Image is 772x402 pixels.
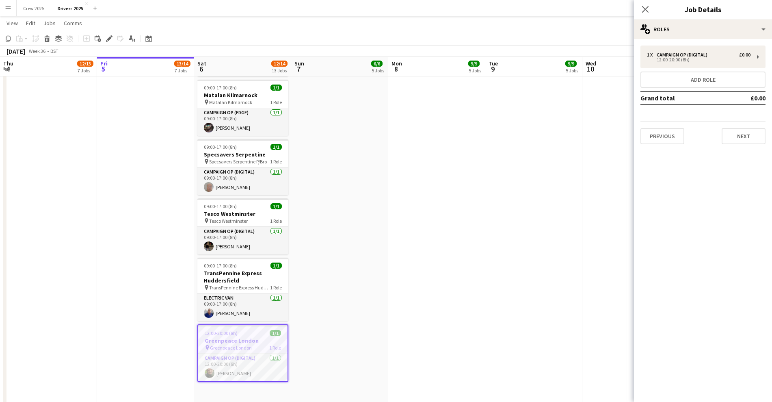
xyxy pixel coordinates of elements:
span: Thu [3,60,13,67]
span: 1/1 [270,203,282,209]
span: Matalan Kilmarnock [209,99,252,105]
div: 5 Jobs [372,67,384,74]
app-card-role: Electric Van1/109:00-17:00 (8h)[PERSON_NAME] [197,293,288,321]
span: 9/9 [565,61,577,67]
span: 1 Role [270,218,282,224]
div: 12:00-20:00 (8h) [647,58,750,62]
a: Jobs [40,18,59,28]
a: Comms [61,18,85,28]
span: Jobs [43,20,56,27]
app-job-card: 09:00-17:00 (8h)1/1Tesco Westminster Tesco Westminster1 RoleCampaign Op (Digital)1/109:00-17:00 (... [197,198,288,254]
app-card-role: Campaign Op (Digital)1/109:00-17:00 (8h)[PERSON_NAME] [197,167,288,195]
span: 1 Role [270,159,282,165]
button: Drivers 2025 [51,0,90,16]
app-job-card: 09:00-17:00 (8h)1/1Matalan Kilmarnock Matalan Kilmarnock1 RoleCampaign Op (Edge)1/109:00-17:00 (8... [197,80,288,136]
span: 6 [196,64,206,74]
span: Sun [294,60,304,67]
h3: Greenpeace London [198,337,288,344]
span: 13/14 [174,61,190,67]
div: 7 Jobs [175,67,190,74]
span: 9/9 [468,61,480,67]
span: 8 [390,64,402,74]
app-job-card: 09:00-17:00 (8h)1/1Specsavers Serpentine Specsavers Serpentine P/Bro1 RoleCampaign Op (Digital)1/... [197,139,288,195]
span: 1/1 [270,263,282,269]
div: £0.00 [739,52,750,58]
span: Edit [26,20,35,27]
h3: Tesco Westminster [197,210,288,217]
div: 5 Jobs [469,67,481,74]
td: Grand total [640,91,727,104]
div: Roles [634,20,772,39]
button: Crew 2025 [17,0,51,16]
span: 7 [293,64,304,74]
span: 09:00-17:00 (8h) [204,85,237,91]
div: 5 Jobs [566,67,578,74]
h3: Job Details [634,4,772,15]
app-card-role: Campaign Op (Digital)1/112:00-20:00 (8h)[PERSON_NAME] [198,354,288,381]
a: Edit [23,18,39,28]
span: Sat [197,60,206,67]
div: 1 x [647,52,657,58]
span: 12/13 [77,61,93,67]
div: 7 Jobs [78,67,93,74]
h3: Matalan Kilmarnock [197,91,288,99]
span: 5 [99,64,108,74]
button: Add role [640,72,766,88]
span: 09:00-17:00 (8h) [204,144,237,150]
button: Next [722,128,766,144]
div: [DATE] [6,47,25,55]
span: 1/1 [270,330,281,336]
span: 1 Role [269,345,281,351]
span: 12/14 [271,61,288,67]
span: Specsavers Serpentine P/Bro [209,159,267,165]
td: £0.00 [727,91,766,104]
span: 1/1 [270,144,282,150]
span: Comms [64,20,82,27]
span: 4 [2,64,13,74]
span: Fri [100,60,108,67]
span: 09:00-17:00 (8h) [204,203,237,209]
a: View [3,18,21,28]
span: View [6,20,18,27]
span: Mon [391,60,402,67]
span: 10 [584,64,596,74]
app-card-role: Campaign Op (Edge)1/109:00-17:00 (8h)[PERSON_NAME] [197,108,288,136]
app-card-role: Campaign Op (Digital)1/109:00-17:00 (8h)[PERSON_NAME] [197,227,288,254]
span: 12:00-20:00 (8h) [205,330,238,336]
span: Tue [489,60,498,67]
span: TransPennine Express Huddersfield [209,285,270,291]
span: 1 Role [270,99,282,105]
span: 1 Role [270,285,282,291]
div: BST [50,48,58,54]
span: Tesco Westminster [209,218,248,224]
span: Week 36 [27,48,47,54]
span: Greenpeace London [210,345,252,351]
h3: TransPennine Express Huddersfield [197,269,288,284]
button: Previous [640,128,684,144]
span: 1/1 [270,85,282,91]
span: Wed [586,60,596,67]
span: 09:00-17:00 (8h) [204,263,237,269]
app-job-card: 09:00-17:00 (8h)1/1TransPennine Express Huddersfield TransPennine Express Huddersfield1 RoleElect... [197,258,288,321]
app-job-card: 12:00-20:00 (8h)1/1Greenpeace London Greenpeace London1 RoleCampaign Op (Digital)1/112:00-20:00 (... [197,324,288,382]
span: 9 [487,64,498,74]
h3: Specsavers Serpentine [197,151,288,158]
span: 6/6 [371,61,383,67]
div: 13 Jobs [272,67,287,74]
div: Campaign Op (Digital) [657,52,711,58]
